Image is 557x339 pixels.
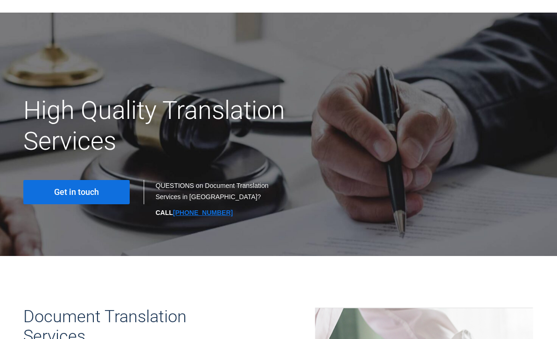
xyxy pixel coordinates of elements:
h1: High Quality Translation Services [23,95,359,157]
a: Get in touch [23,180,130,204]
span: Get in touch [54,187,99,197]
div: QUESTIONS on Document Translation Services in [GEOGRAPHIC_DATA]? [156,180,270,218]
strong: CALL [156,209,233,216]
a: [PHONE_NUMBER] [173,209,233,216]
